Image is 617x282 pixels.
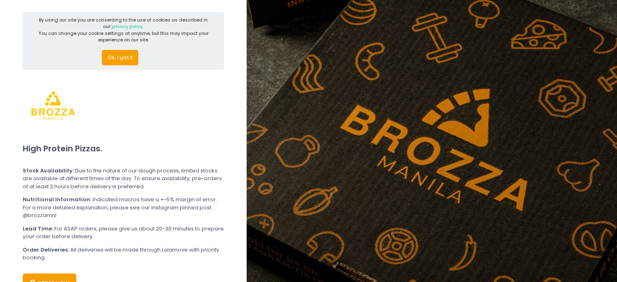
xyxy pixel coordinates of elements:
[102,50,138,65] button: Ok, I got it
[23,225,224,241] div: For ASAP orders, please give us about 20-30 minutes to prepare your order before delivery.
[23,225,53,232] b: Lead Time:
[23,75,84,136] img: Brozza Manila
[23,196,224,220] div: Indicated macros have a +-5% margin of error. For a more detailed explanation, please see our Ins...
[23,246,224,262] div: All deliveries will be made through Lalamove with priority booking.
[23,196,91,203] b: Nutritional Information:
[23,246,69,254] b: Order Deliveries:
[23,167,74,174] b: Stock Availability:
[37,17,211,43] div: By using our site you are consenting to the use of cookies as described in our You can change you...
[23,136,224,161] div: High Protein Pizzas.
[23,167,224,191] div: Due to the nature of our dough process, limited stocks are available at different times of the da...
[112,23,144,30] a: privacy policy.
